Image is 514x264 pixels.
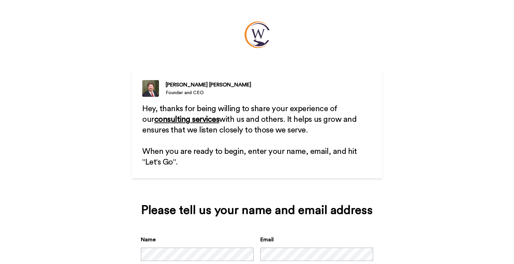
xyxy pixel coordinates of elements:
[141,204,373,217] div: Please tell us your name and email address
[154,115,220,123] span: consulting services
[141,236,156,244] label: Name
[142,115,358,134] span: with us and others. It helps us grow and ensures that we listen closely to those we serve.
[142,80,159,97] img: Founder and CEO
[166,89,251,96] div: Founder and CEO
[166,81,251,89] div: [PERSON_NAME] [PERSON_NAME]
[142,148,359,166] span: When you are ready to begin, enter your name, email, and hit "Let's Go".
[260,236,274,244] label: Email
[142,105,339,123] span: Hey, thanks for being willing to share your experience of our
[244,21,270,48] img: https://cdn.bonjoro.com/media/be638b2a-7d64-4e16-8149-79a6b8990bf2/f7fa9f90-a938-4ef3-9e6c-2a6170...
